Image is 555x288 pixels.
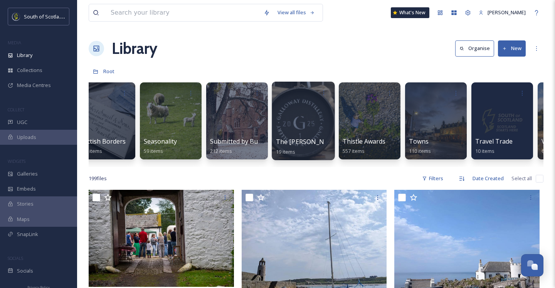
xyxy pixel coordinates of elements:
span: Seasonality [144,137,177,146]
span: Media Centres [17,82,51,89]
span: UGC [17,119,27,126]
span: COLLECT [8,107,24,112]
span: Uploads [17,134,36,141]
button: New [498,40,526,56]
span: Socials [17,267,33,275]
div: Filters [418,171,447,186]
span: MEDIA [8,40,21,45]
button: Open Chat [521,254,543,276]
a: [PERSON_NAME] [475,5,530,20]
a: Travel Trade10 items [475,138,513,154]
span: 10 items [475,147,494,154]
span: 59 items [144,147,163,154]
span: Maps [17,216,30,223]
span: 212 items [210,147,232,154]
a: View all files [274,5,319,20]
img: images.jpeg [12,13,20,20]
span: 19 items [276,148,296,155]
input: Search your library [107,4,260,21]
a: Library [112,37,157,60]
span: Collections [17,67,42,74]
a: Thistle Awards557 items [343,138,385,154]
span: Galleries [17,170,38,177]
span: 199 file s [89,175,107,182]
span: SnapLink [17,231,38,238]
span: Scottish Borders [77,137,126,146]
span: [PERSON_NAME] [488,9,526,16]
span: Towns [409,137,429,146]
span: Root [103,68,114,75]
img: 240817-Glenlair-Feastival-2024-6-Demijohn.jpg [89,190,234,287]
span: Submitted by Businesses [210,137,283,146]
span: Embeds [17,185,36,193]
span: Select all [511,175,532,182]
span: Library [17,52,32,59]
a: Scottish Borders1731 items [77,138,126,154]
div: Date Created [469,171,508,186]
span: 1731 items [77,147,102,154]
span: South of Scotland Destination Alliance [24,13,112,20]
span: The [PERSON_NAME] Distillery [276,137,367,146]
a: What's New [391,7,429,18]
span: SOCIALS [8,255,23,261]
a: Seasonality59 items [144,138,177,154]
a: The [PERSON_NAME] Distillery19 items [276,138,367,155]
span: Thistle Awards [343,137,385,146]
span: WIDGETS [8,158,25,164]
span: 110 items [409,147,431,154]
span: Stories [17,200,34,208]
a: Root [103,67,114,76]
span: 557 items [343,147,365,154]
button: Organise [455,40,494,56]
span: Travel Trade [475,137,513,146]
a: Submitted by Businesses212 items [210,138,283,154]
a: Towns110 items [409,138,431,154]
